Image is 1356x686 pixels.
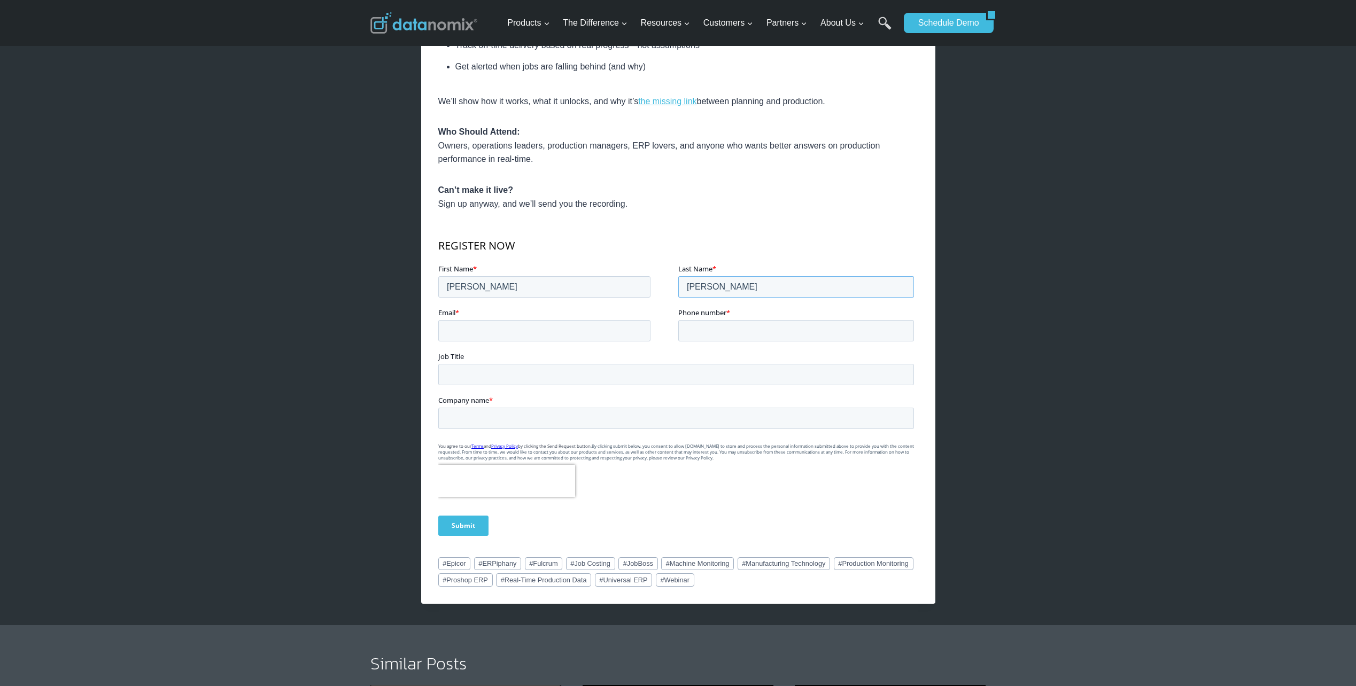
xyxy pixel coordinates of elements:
[904,13,986,33] a: Schedule Demo
[438,125,918,166] p: Owners, operations leaders, production managers, ERP lovers, and anyone who wants better answers ...
[656,573,694,586] a: #Webinar
[703,16,753,30] span: Customers
[570,559,574,567] span: #
[478,559,482,567] span: #
[618,557,658,570] a: #JobBoss
[660,576,664,584] span: #
[443,576,446,584] span: #
[525,557,563,570] a: #Fulcrum
[641,16,690,30] span: Resources
[438,95,918,108] p: We’ll show how it works, what it unlocks, and why it’s between planning and production.
[738,557,831,570] a: #Manufacturing Technology
[742,559,746,567] span: #
[834,557,913,570] a: #Production Monitoring
[838,559,842,567] span: #
[438,557,471,570] a: #Epicor
[507,16,549,30] span: Products
[438,228,918,545] iframe: Form 0
[666,559,670,567] span: #
[766,16,807,30] span: Partners
[438,185,514,194] strong: Can’t make it live?
[566,557,615,570] a: #Job Costing
[623,559,627,567] span: #
[529,559,533,567] span: #
[661,557,734,570] a: #Machine Monitoring
[878,17,892,41] a: Search
[595,573,653,586] a: #Universal ERP
[438,573,493,586] a: #Proshop ERP
[443,559,446,567] span: #
[496,573,591,586] a: #Real-Time Production Data
[370,12,477,34] img: Datanomix
[501,576,505,584] span: #
[438,183,918,211] p: Sign up anyway, and we’ll send you the recording.
[455,56,918,77] li: Get alerted when jobs are falling behind (and why)
[638,97,696,106] a: the missing link
[599,576,603,584] span: #
[820,16,864,30] span: About Us
[438,127,520,136] strong: Who Should Attend:
[503,6,898,41] nav: Primary Navigation
[563,16,627,30] span: The Difference
[474,557,522,570] a: #ERPiphany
